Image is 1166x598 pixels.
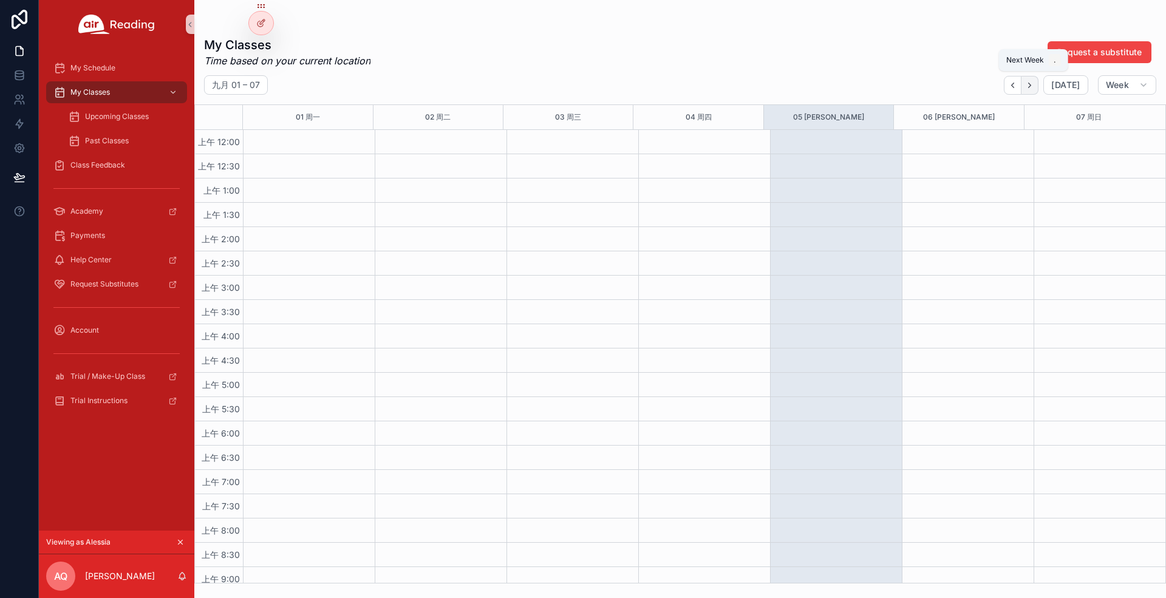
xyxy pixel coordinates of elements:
span: My Classes [70,87,110,97]
button: 06 [PERSON_NAME] [923,105,995,129]
a: My Classes [46,81,187,103]
span: 上午 5:30 [199,404,243,414]
span: 上午 9:00 [199,574,243,584]
button: Back [1004,76,1021,95]
span: Request a substitute [1057,46,1142,58]
button: 05 [PERSON_NAME] [793,105,864,129]
a: My Schedule [46,57,187,79]
a: Trial / Make-Up Class [46,365,187,387]
span: 上午 8:00 [199,525,243,535]
span: 上午 7:00 [199,477,243,487]
span: 上午 7:30 [199,501,243,511]
h1: My Classes [204,36,370,53]
a: Class Feedback [46,154,187,176]
button: 01 周一 [296,105,320,129]
span: Trial / Make-Up Class [70,372,145,381]
span: 上午 6:30 [199,452,243,463]
span: Viewing as Alessia [46,537,111,547]
span: Upcoming Classes [85,112,149,121]
span: 上午 12:30 [195,161,243,171]
div: scrollable content [39,49,194,427]
span: 上午 5:00 [199,379,243,390]
button: 02 周二 [425,105,451,129]
span: 上午 3:00 [199,282,243,293]
button: 07 周日 [1076,105,1102,129]
span: Payments [70,231,105,240]
span: 上午 4:30 [199,355,243,365]
span: Next Week [1006,55,1044,65]
span: Past Classes [85,136,129,146]
span: My Schedule [70,63,115,73]
span: 上午 1:00 [200,185,243,195]
a: Academy [46,200,187,222]
button: 04 周四 [686,105,712,129]
p: [PERSON_NAME] [85,570,155,582]
span: 上午 1:30 [200,209,243,220]
span: 上午 2:00 [199,234,243,244]
span: 上午 4:00 [199,331,243,341]
a: Trial Instructions [46,390,187,412]
a: Past Classes [61,130,187,152]
button: 03 周三 [555,105,581,129]
em: Time based on your current location [204,53,370,68]
span: Academy [70,206,103,216]
a: Upcoming Classes [61,106,187,127]
button: Week [1098,75,1156,95]
span: 上午 6:00 [199,428,243,438]
a: Account [46,319,187,341]
a: Payments [46,225,187,246]
span: [DATE] [1051,80,1080,90]
img: App logo [78,15,155,34]
span: 上午 3:30 [199,307,243,317]
span: Request Substitutes [70,279,138,289]
button: [DATE] [1043,75,1088,95]
span: . [1050,55,1060,65]
h2: 九月 01 – 07 [212,79,260,91]
span: 上午 12:00 [195,137,243,147]
span: Class Feedback [70,160,125,170]
span: 上午 8:30 [199,549,243,560]
button: Request a substitute [1048,41,1151,63]
span: Trial Instructions [70,396,128,406]
a: Request Substitutes [46,273,187,295]
span: Help Center [70,255,112,265]
a: Help Center [46,249,187,271]
span: Account [70,325,99,335]
button: Next [1021,76,1038,95]
span: Week [1106,80,1129,90]
span: 上午 2:30 [199,258,243,268]
span: AQ [54,569,67,583]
